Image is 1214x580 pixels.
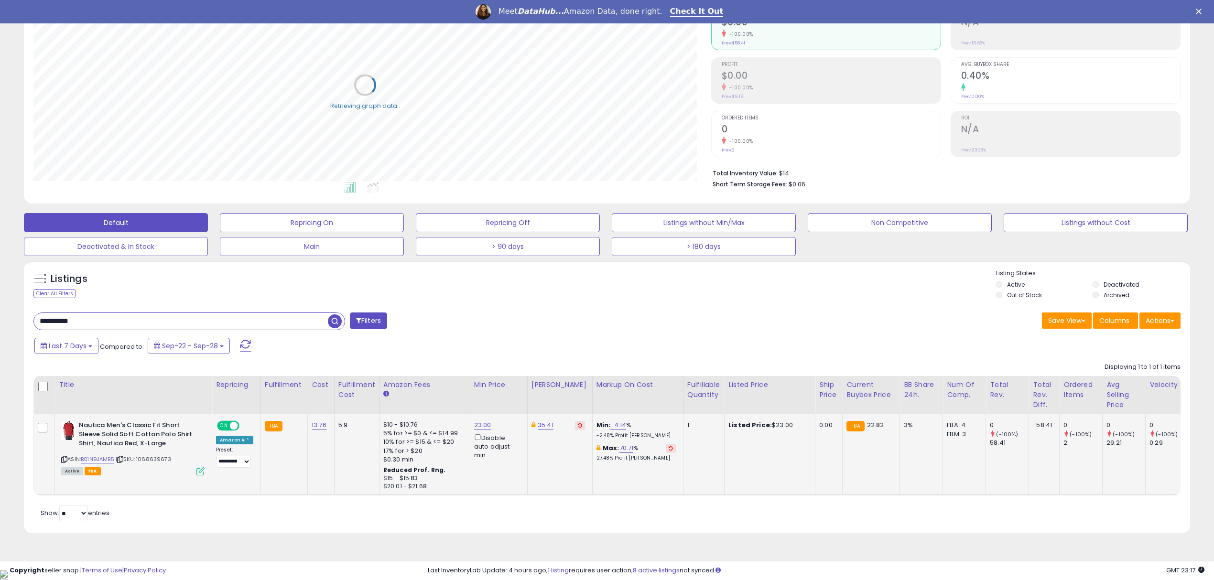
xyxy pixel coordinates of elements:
strong: Copyright [10,566,44,575]
div: Ship Price [819,380,838,400]
a: 35.41 [538,420,553,430]
div: Repricing [216,380,257,390]
label: Archived [1104,291,1129,299]
span: 22.82 [867,420,884,430]
div: FBM: 3 [947,430,978,439]
a: Terms of Use [82,566,122,575]
div: Total Rev. [990,380,1025,400]
span: 2025-10-6 23:17 GMT [1166,566,1204,575]
small: (-100%) [1113,430,1135,438]
p: -2.48% Profit [PERSON_NAME] [596,432,676,439]
h2: $0.00 [722,70,941,83]
div: ASIN: [61,421,205,474]
a: B01N9JAMB5 [81,455,114,463]
b: Total Inventory Value: [713,169,778,177]
a: -4.14 [610,420,626,430]
div: FBA: 4 [947,421,978,430]
div: Retrieving graph data.. [330,102,400,110]
h2: N/A [961,124,1180,137]
div: 5.9 [338,421,372,430]
div: Displaying 1 to 1 of 1 items [1105,363,1181,372]
div: $20.01 - $21.68 [383,483,463,491]
th: The percentage added to the cost of goods (COGS) that forms the calculator for Min & Max prices. [592,376,683,414]
div: Title [59,380,208,390]
div: BB Share 24h. [904,380,939,400]
div: Markup on Cost [596,380,679,390]
div: $10 - $10.76 [383,421,463,429]
span: FBA [85,467,101,475]
button: Filters [350,312,387,329]
h5: Listings [51,272,87,286]
div: Fulfillment [265,380,303,390]
div: $23.00 [728,421,808,430]
span: Profit [722,62,941,67]
div: Total Rev. Diff. [1033,380,1055,410]
div: Velocity [1149,380,1184,390]
button: Main [220,237,404,256]
small: Prev: $58.41 [722,40,745,46]
a: 70.71 [619,443,634,453]
small: (-100%) [1070,430,1092,438]
small: Prev: 33.28% [961,147,986,153]
a: 8 active listings [633,566,680,575]
div: 0.00 [819,421,835,430]
div: 1 [687,421,717,430]
i: DataHub... [518,7,564,16]
div: 5% for >= $0 & <= $14.99 [383,429,463,438]
div: Ordered Items [1063,380,1098,400]
div: Clear All Filters [33,289,76,298]
div: [PERSON_NAME] [531,380,588,390]
small: -100.00% [726,138,753,145]
b: Short Term Storage Fees: [713,180,787,188]
b: Reduced Prof. Rng. [383,466,446,474]
button: > 90 days [416,237,600,256]
div: Close [1196,9,1205,14]
div: $0.30 min [383,455,463,464]
span: Last 7 Days [49,341,87,351]
small: Prev: 0.00% [961,94,984,99]
span: Show: entries [41,508,109,517]
button: Actions [1139,312,1181,329]
button: Listings without Cost [1004,213,1188,232]
small: Prev: 15.68% [961,40,985,46]
span: ROI [961,116,1180,121]
b: Nautica Men's Classic Fit Short Sleeve Solid Soft Cotton Polo Shirt Shirt, Nautica Red, X-Large [79,421,195,450]
button: Sep-22 - Sep-28 [148,338,230,354]
span: Compared to: [100,342,144,351]
div: Min Price [474,380,523,390]
div: % [596,421,676,439]
small: Prev: 2 [722,147,735,153]
div: 17% for > $20 [383,447,463,455]
div: 0 [1106,421,1145,430]
label: Active [1007,280,1025,289]
label: Deactivated [1104,280,1139,289]
small: -100.00% [726,84,753,91]
small: Amazon Fees. [383,390,389,398]
span: ON [218,422,230,430]
span: Sep-22 - Sep-28 [162,341,218,351]
button: Default [24,213,208,232]
div: Meet Amazon Data, done right. [499,7,662,16]
h2: 0.40% [961,70,1180,83]
p: Listing States: [996,269,1190,278]
div: 0 [1149,421,1188,430]
button: Columns [1093,312,1138,329]
img: 31ioTtWCSvL._SL40_.jpg [61,421,76,440]
div: Disable auto adjust min [474,432,520,460]
div: Amazon Fees [383,380,466,390]
span: All listings currently available for purchase on Amazon [61,467,83,475]
div: 2 [1063,439,1102,447]
div: Fulfillment Cost [338,380,375,400]
a: 1 listing [548,566,569,575]
button: Last 7 Days [34,338,98,354]
span: $0.06 [789,180,805,189]
label: Out of Stock [1007,291,1042,299]
small: (-100%) [1156,430,1178,438]
small: Prev: $9.16 [722,94,743,99]
button: Save View [1042,312,1092,329]
div: 29.21 [1106,439,1145,447]
li: $14 [713,167,1174,178]
a: 23.00 [474,420,491,430]
div: 58.41 [990,439,1029,447]
small: (-100%) [996,430,1018,438]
